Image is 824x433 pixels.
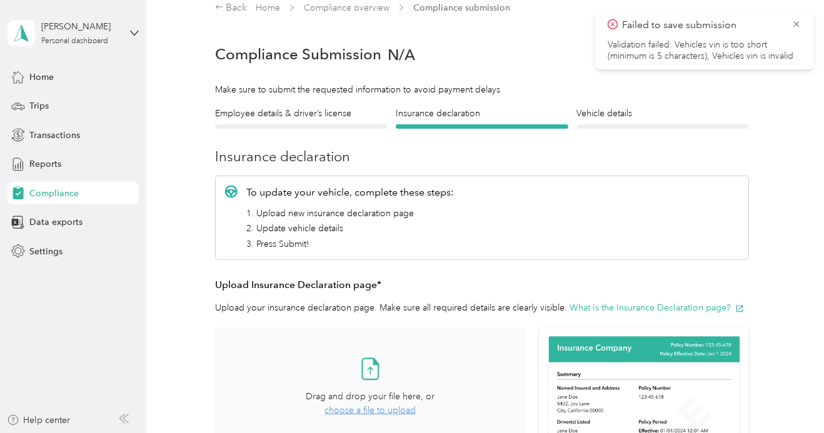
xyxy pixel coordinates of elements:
span: Reports [29,157,61,171]
p: Failed to save submission [622,17,782,33]
a: Home [256,2,280,13]
a: Compliance overview [304,2,389,13]
span: Settings [29,245,63,258]
div: Make sure to submit the requested information to avoid payment delays [215,83,749,96]
span: Transactions [29,129,80,142]
button: Help center [7,414,71,427]
li: 1. Upload new insurance declaration page [246,207,454,220]
div: Personal dashboard [41,37,108,45]
span: Trips [29,99,49,112]
h4: Vehicle details [577,107,749,120]
span: Home [29,71,54,84]
h3: Insurance declaration [215,146,749,167]
span: Compliance submission [413,1,510,14]
li: Validation failed: Vehicles vin is too short (minimum is 5 characters), Vehicles vin is invalid [608,39,801,62]
li: 2. Update vehicle details [246,222,454,235]
p: To update your vehicle, complete these steps: [246,185,454,200]
p: Upload your insurance declaration page. Make sure all required details are clearly visible. [215,301,749,314]
div: [PERSON_NAME] [41,20,119,33]
button: What is the Insurance Declaration page? [570,301,744,314]
span: Data exports [29,216,83,229]
h3: Upload Insurance Declaration page* [215,277,749,293]
span: Compliance [29,187,79,200]
div: Back [215,1,248,16]
span: N/A [388,48,415,61]
h4: Insurance declaration [396,107,568,120]
h4: Employee details & driver’s license [215,107,387,120]
span: choose a file to upload [324,405,416,416]
span: Drag and drop your file here, or [306,391,435,402]
h1: Compliance Submission [215,46,381,63]
li: 3. Press Submit! [246,237,454,251]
